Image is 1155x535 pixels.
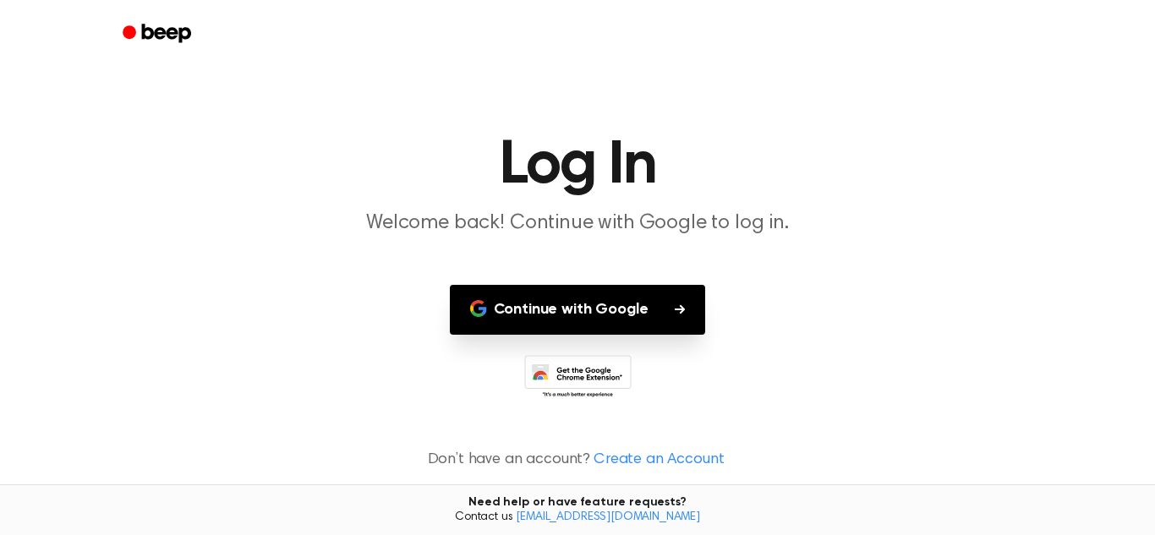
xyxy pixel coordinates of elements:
[450,285,706,335] button: Continue with Google
[111,18,206,51] a: Beep
[145,135,1010,196] h1: Log In
[516,511,700,523] a: [EMAIL_ADDRESS][DOMAIN_NAME]
[594,449,724,472] a: Create an Account
[10,510,1145,526] span: Contact us
[20,449,1135,472] p: Don’t have an account?
[253,210,902,237] p: Welcome back! Continue with Google to log in.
